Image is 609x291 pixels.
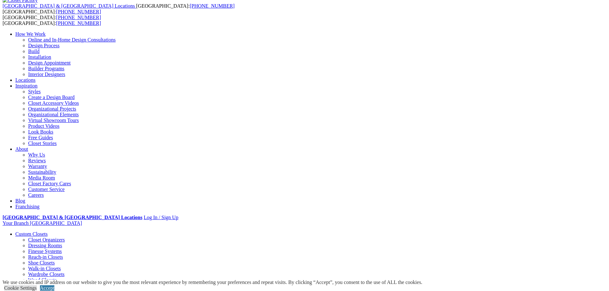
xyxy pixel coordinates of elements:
span: Your Branch [3,220,28,226]
a: Virtual Showroom Tours [28,118,79,123]
a: Wardrobe Closets [28,272,65,277]
a: Customer Service [28,187,65,192]
a: Create a Design Board [28,95,74,100]
a: [PHONE_NUMBER] [56,15,101,20]
span: [GEOGRAPHIC_DATA]: [GEOGRAPHIC_DATA]: [3,15,101,26]
a: [GEOGRAPHIC_DATA] & [GEOGRAPHIC_DATA] Locations [3,3,136,9]
a: Online and In-Home Design Consultations [28,37,116,42]
a: Warranty [28,164,47,169]
a: Sustainability [28,169,56,175]
a: Cookie Settings [4,285,37,291]
a: Organizational Projects [28,106,76,111]
a: Look Books [28,129,53,134]
a: Log In / Sign Up [144,215,178,220]
a: Why Us [28,152,45,157]
a: Organizational Elements [28,112,79,117]
a: [PHONE_NUMBER] [56,20,101,26]
a: Inspiration [15,83,37,88]
span: [GEOGRAPHIC_DATA] & [GEOGRAPHIC_DATA] Locations [3,3,135,9]
a: Careers [28,192,44,198]
a: Media Room [28,175,55,180]
a: Blog [15,198,25,203]
a: Locations [15,77,35,83]
a: Closet Factory Cares [28,181,71,186]
a: Build [28,49,40,54]
a: Reviews [28,158,46,163]
a: Shoe Closets [28,260,55,265]
a: Installation [28,54,51,60]
a: Design Process [28,43,59,48]
a: Builder Programs [28,66,64,71]
a: Closet Organizers [28,237,65,242]
a: Your Branch [GEOGRAPHIC_DATA] [3,220,82,226]
a: How We Work [15,31,46,37]
a: Dressing Rooms [28,243,62,248]
a: About [15,146,28,152]
a: Styles [28,89,41,94]
a: Franchising [15,204,40,209]
a: Interior Designers [28,72,65,77]
a: [PHONE_NUMBER] [190,3,234,9]
a: Product Videos [28,123,59,129]
a: Closet Accessory Videos [28,100,79,106]
a: Reach-in Closets [28,254,63,260]
a: Accept [40,285,54,291]
a: Design Appointment [28,60,71,65]
a: Walk-in Closets [28,266,61,271]
div: We use cookies and IP address on our website to give you the most relevant experience by remember... [3,280,422,285]
a: Closet Stories [28,141,57,146]
a: [PHONE_NUMBER] [56,9,101,14]
a: Custom Closets [15,231,48,237]
a: Free Guides [28,135,53,140]
span: [GEOGRAPHIC_DATA] [30,220,82,226]
a: Finesse Systems [28,249,62,254]
a: Wood Closets [28,277,57,283]
span: [GEOGRAPHIC_DATA]: [GEOGRAPHIC_DATA]: [3,3,235,14]
a: [GEOGRAPHIC_DATA] & [GEOGRAPHIC_DATA] Locations [3,215,142,220]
